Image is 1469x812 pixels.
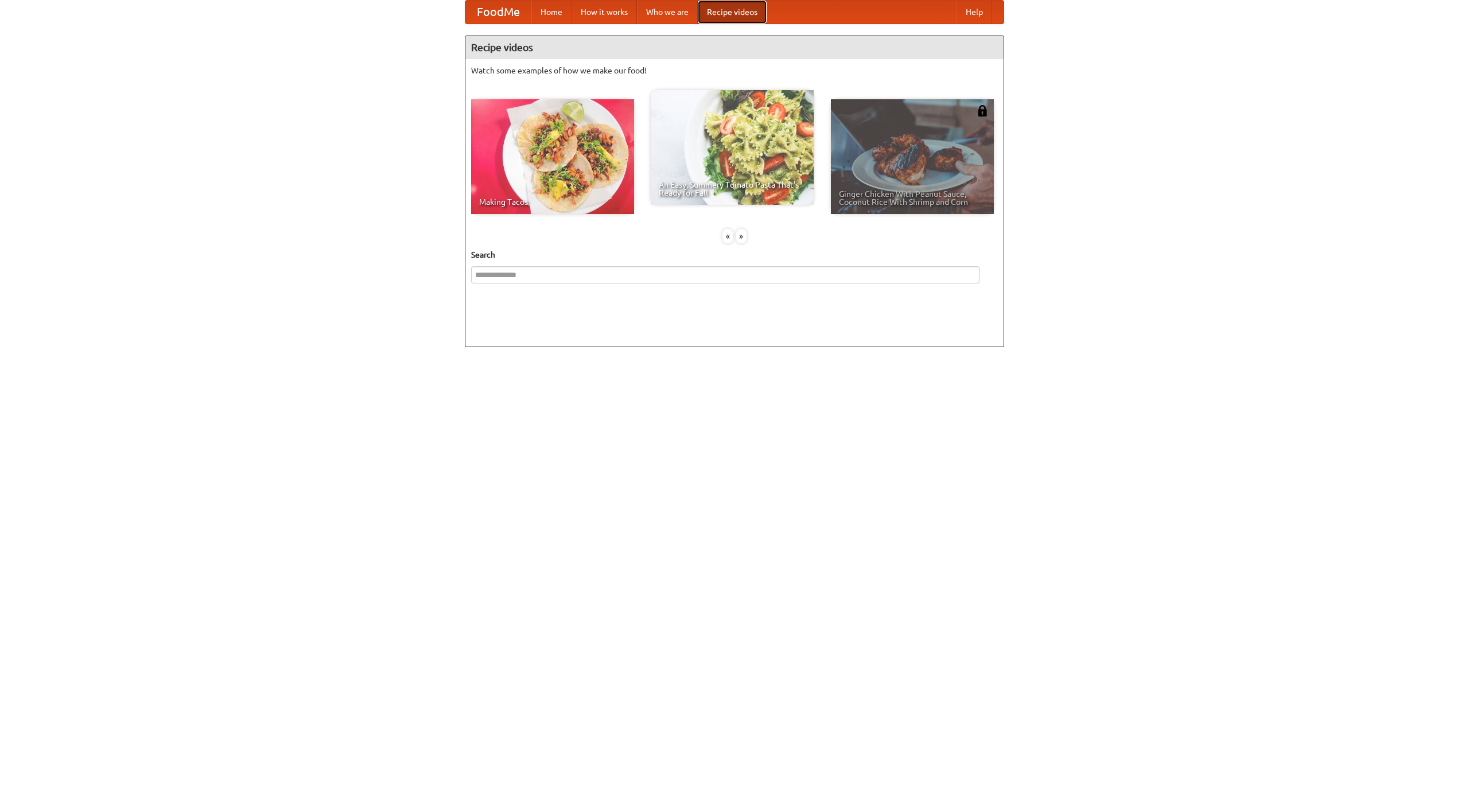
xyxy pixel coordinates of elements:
span: Making Tacos [479,198,626,206]
a: Who we are [637,1,698,24]
a: FoodMe [465,1,531,24]
img: 483408.png [977,105,988,116]
a: Help [957,1,992,24]
div: « [722,229,733,243]
a: Recipe videos [698,1,767,24]
h5: Search [471,249,998,261]
h4: Recipe videos [465,36,1004,59]
p: Watch some examples of how we make our food! [471,65,998,76]
span: An Easy, Summery Tomato Pasta That's Ready for Fall [659,181,806,197]
a: An Easy, Summery Tomato Pasta That's Ready for Fall [651,90,814,205]
a: How it works [572,1,637,24]
a: Home [531,1,572,24]
div: » [736,229,747,243]
a: Making Tacos [471,99,634,214]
